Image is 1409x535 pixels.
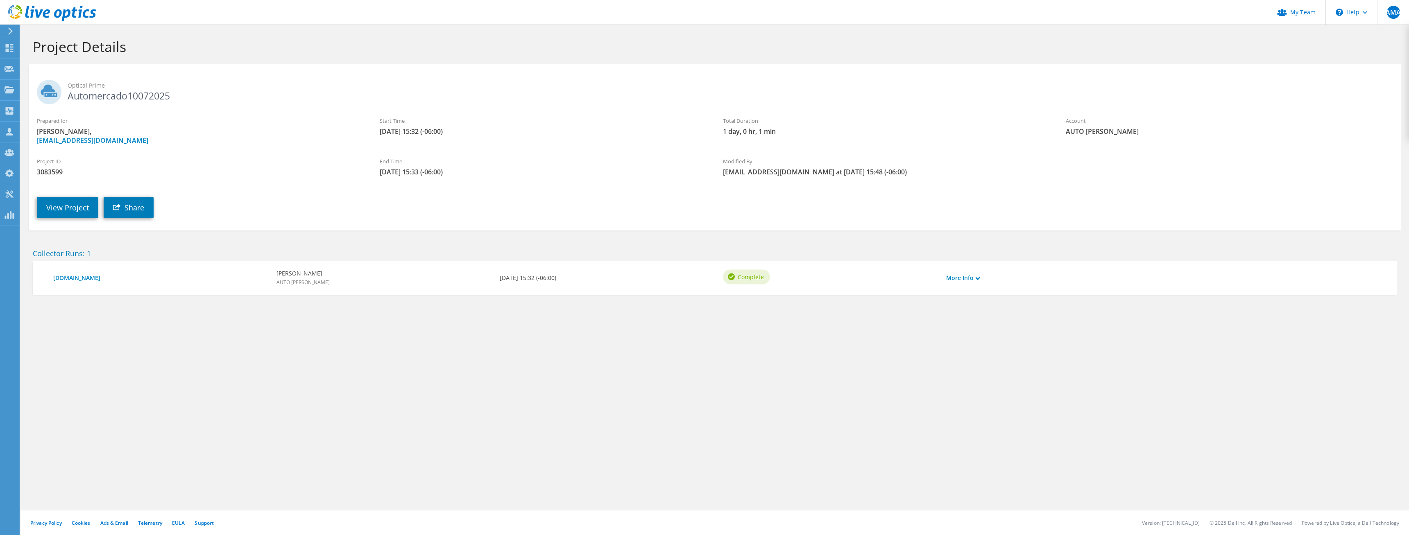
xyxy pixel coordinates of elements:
label: Prepared for [37,117,363,125]
span: AMA [1387,6,1400,19]
b: [PERSON_NAME] [276,269,330,278]
span: [EMAIL_ADDRESS][DOMAIN_NAME] at [DATE] 15:48 (-06:00) [723,167,1049,176]
span: 3083599 [37,167,363,176]
span: 1 day, 0 hr, 1 min [723,127,1049,136]
span: AUTO [PERSON_NAME] [276,279,330,286]
label: Modified By [723,157,1049,165]
span: Optical Prime [68,81,1393,90]
a: [EMAIL_ADDRESS][DOMAIN_NAME] [37,136,148,145]
label: Start Time [380,117,706,125]
span: [DATE] 15:33 (-06:00) [380,167,706,176]
li: Version: [TECHNICAL_ID] [1142,519,1200,526]
a: [DOMAIN_NAME] [53,273,268,282]
h2: Automercado10072025 [37,80,1393,100]
label: Project ID [37,157,363,165]
b: [DATE] 15:32 (-06:00) [500,273,556,282]
li: Powered by Live Optics, a Dell Technology [1302,519,1399,526]
label: End Time [380,157,706,165]
label: Account [1066,117,1392,125]
h1: Project Details [33,38,1393,55]
li: © 2025 Dell Inc. All Rights Reserved [1210,519,1292,526]
label: Total Duration [723,117,1049,125]
a: Share [104,197,154,218]
span: AUTO [PERSON_NAME] [1066,127,1392,136]
a: Support [195,519,214,526]
a: More Info [946,273,980,282]
svg: \n [1336,9,1343,16]
a: Telemetry [138,519,162,526]
a: View Project [37,197,98,218]
a: Cookies [72,519,91,526]
a: Privacy Policy [30,519,62,526]
h2: Collector Runs: 1 [33,249,1397,258]
span: [PERSON_NAME], [37,127,363,145]
a: EULA [172,519,185,526]
span: Complete [738,272,764,281]
a: Ads & Email [100,519,128,526]
span: [DATE] 15:32 (-06:00) [380,127,706,136]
